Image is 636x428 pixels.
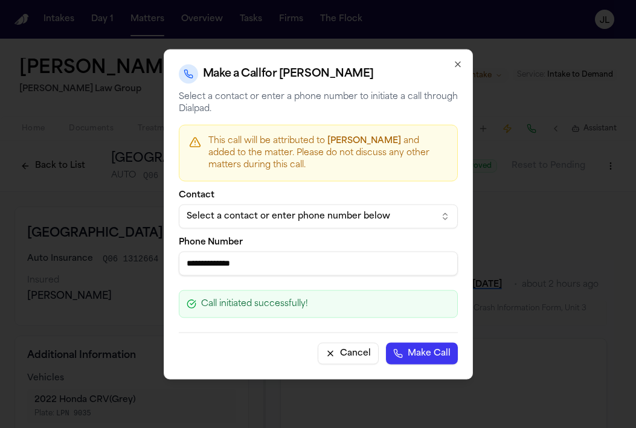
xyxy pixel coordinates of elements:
p: This call will be attributed to and added to the matter. Please do not discuss any other matters ... [208,135,448,171]
span: Call initiated successfully! [201,298,308,310]
button: Make Call [386,342,458,364]
label: Phone Number [179,238,458,246]
button: Cancel [318,342,379,364]
p: Select a contact or enter a phone number to initiate a call through Dialpad. [179,91,458,115]
label: Contact [179,191,458,199]
h2: Make a Call for [PERSON_NAME] [203,65,374,82]
span: [PERSON_NAME] [327,136,401,145]
div: Select a contact or enter phone number below [187,210,431,222]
